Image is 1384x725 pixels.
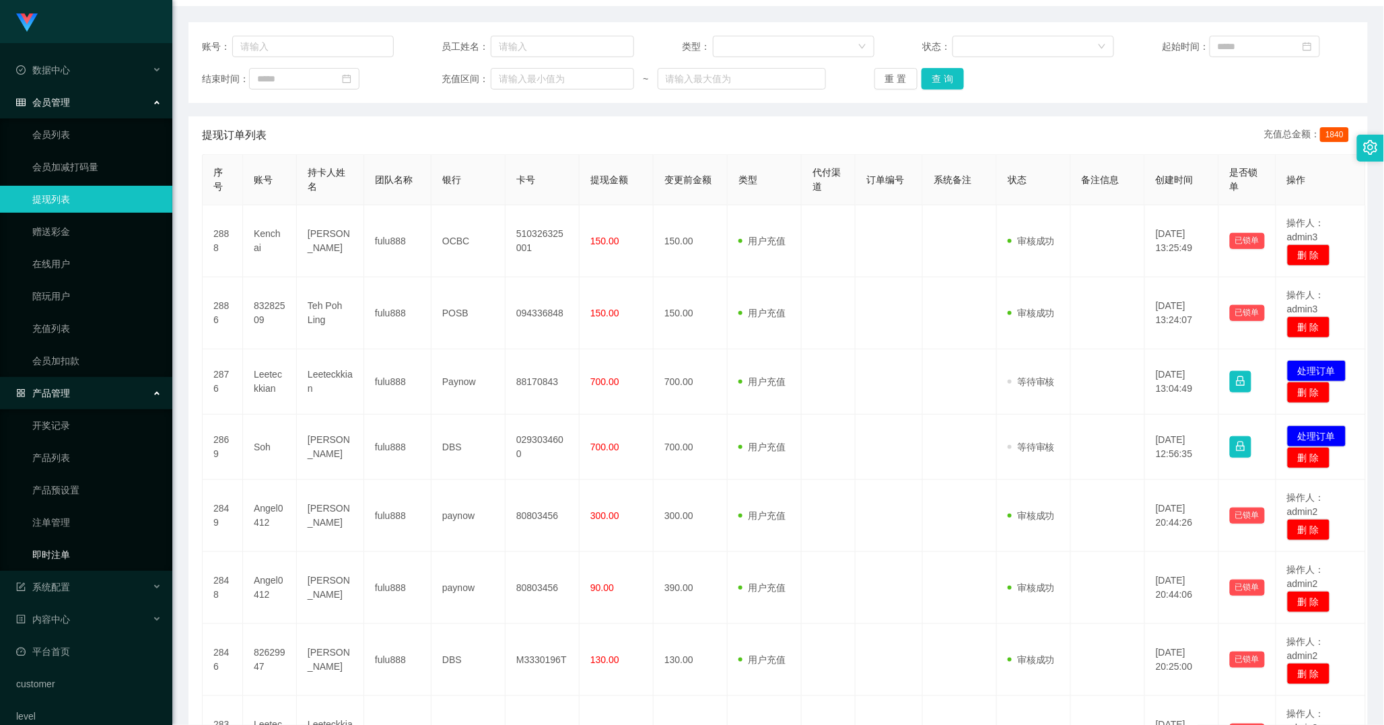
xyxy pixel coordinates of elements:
[1230,371,1251,392] button: 图标: lock
[364,415,431,480] td: fulu888
[243,480,297,552] td: Angel0412
[1098,42,1106,52] i: 图标: down
[590,582,614,593] span: 90.00
[1264,127,1354,143] div: 充值总金额：
[1303,42,1312,51] i: 图标: calendar
[1008,174,1027,185] span: 状态
[1287,636,1325,661] span: 操作人：admin2
[654,480,728,552] td: 300.00
[590,654,619,665] span: 130.00
[590,376,619,387] span: 700.00
[364,552,431,624] td: fulu888
[364,349,431,415] td: fulu888
[243,415,297,480] td: Soh
[342,74,351,83] i: 图标: calendar
[203,349,243,415] td: 2876
[738,582,786,593] span: 用户充值
[16,388,26,398] i: 图标: appstore-o
[431,205,506,277] td: OCBC
[1156,174,1193,185] span: 创建时间
[1230,580,1265,596] button: 已锁单
[738,442,786,452] span: 用户充值
[1287,360,1346,382] button: 处理订单
[654,205,728,277] td: 150.00
[516,174,535,185] span: 卡号
[506,624,580,696] td: M3330196T
[506,415,580,480] td: 0293034600
[297,480,364,552] td: [PERSON_NAME]
[590,442,619,452] span: 700.00
[431,349,506,415] td: Paynow
[1363,140,1378,155] i: 图标: setting
[32,121,162,148] a: 会员列表
[32,218,162,245] a: 赠送彩金
[1008,442,1055,452] span: 等待审核
[203,480,243,552] td: 2849
[658,68,827,90] input: 请输入最大值为
[202,40,232,54] span: 账号：
[442,174,461,185] span: 银行
[1320,127,1349,142] span: 1840
[308,167,345,192] span: 持卡人姓名
[1008,510,1055,521] span: 审核成功
[1287,492,1325,517] span: 操作人：admin2
[375,174,413,185] span: 团队名称
[1230,305,1265,321] button: 已锁单
[32,509,162,536] a: 注单管理
[16,670,162,697] a: customer
[32,444,162,471] a: 产品列表
[431,415,506,480] td: DBS
[654,415,728,480] td: 700.00
[203,277,243,349] td: 2886
[738,308,786,318] span: 用户充值
[1287,316,1330,338] button: 删 除
[506,277,580,349] td: 094336848
[922,40,953,54] span: 状态：
[506,349,580,415] td: 88170843
[203,552,243,624] td: 2848
[1287,519,1330,541] button: 删 除
[32,283,162,310] a: 陪玩用户
[32,186,162,213] a: 提现列表
[1145,415,1219,480] td: [DATE] 12:56:35
[1230,436,1251,458] button: 图标: lock
[1287,564,1325,589] span: 操作人：admin2
[16,98,26,107] i: 图标: table
[1008,308,1055,318] span: 审核成功
[243,277,297,349] td: 83282509
[16,582,70,592] span: 系统配置
[297,205,364,277] td: [PERSON_NAME]
[1145,349,1219,415] td: [DATE] 13:04:49
[431,277,506,349] td: POSB
[506,205,580,277] td: 510326325001
[1145,552,1219,624] td: [DATE] 20:44:06
[1287,244,1330,266] button: 删 除
[364,480,431,552] td: fulu888
[1008,582,1055,593] span: 审核成功
[203,205,243,277] td: 2888
[364,624,431,696] td: fulu888
[1287,289,1325,314] span: 操作人：admin3
[1287,447,1330,469] button: 删 除
[203,415,243,480] td: 2869
[32,347,162,374] a: 会员加扣款
[202,72,249,86] span: 结束时间：
[32,412,162,439] a: 开奖记录
[634,72,658,86] span: ~
[506,552,580,624] td: 80803456
[922,68,965,90] button: 查 询
[16,13,38,32] img: logo.9652507e.png
[16,615,26,624] i: 图标: profile
[654,552,728,624] td: 390.00
[866,174,904,185] span: 订单编号
[297,552,364,624] td: [PERSON_NAME]
[442,40,491,54] span: 员工姓名：
[858,42,866,52] i: 图标: down
[1287,217,1325,242] span: 操作人：admin3
[1230,167,1258,192] span: 是否锁单
[32,250,162,277] a: 在线用户
[491,68,634,90] input: 请输入最小值为
[16,65,70,75] span: 数据中心
[1287,663,1330,685] button: 删 除
[738,376,786,387] span: 用户充值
